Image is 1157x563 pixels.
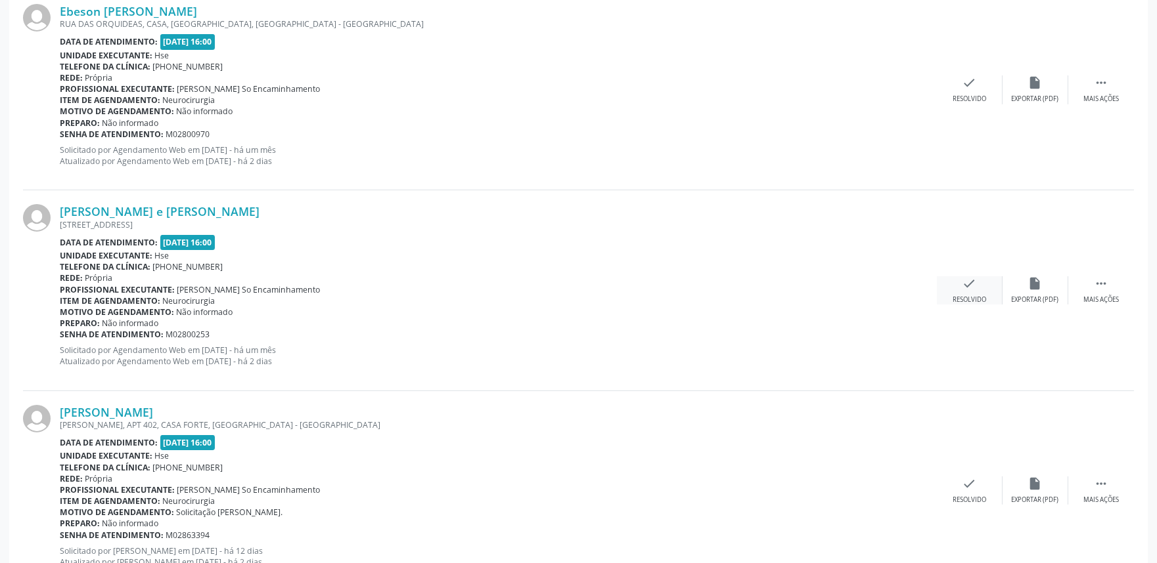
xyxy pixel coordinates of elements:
span: Neurocirurgia [163,94,216,106]
b: Preparo: [60,518,100,529]
b: Unidade executante: [60,450,152,461]
b: Rede: [60,272,83,283]
span: Não informado [177,106,233,117]
span: M02863394 [166,530,210,541]
b: Preparo: [60,318,100,329]
b: Item de agendamento: [60,94,160,106]
i:  [1094,276,1108,291]
span: Neurocirurgia [163,495,216,507]
b: Item de agendamento: [60,495,160,507]
span: [PHONE_NUMBER] [153,61,223,72]
span: M02800253 [166,329,210,340]
b: Motivo de agendamento: [60,507,174,518]
span: Não informado [177,306,233,318]
b: Preparo: [60,117,100,129]
img: img [23,4,51,31]
div: Resolvido [953,495,986,505]
i: insert_drive_file [1028,75,1043,90]
p: Solicitado por Agendamento Web em [DATE] - há um mês Atualizado por Agendamento Web em [DATE] - h... [60,144,937,167]
div: Exportar (PDF) [1012,495,1059,505]
span: Não informado [102,117,159,129]
b: Telefone da clínica: [60,261,150,272]
b: Profissional executante: [60,83,175,94]
div: Resolvido [953,295,986,304]
b: Rede: [60,72,83,83]
b: Data de atendimento: [60,36,158,47]
b: Motivo de agendamento: [60,106,174,117]
b: Item de agendamento: [60,295,160,306]
div: RUA DAS ORQUIDEAS, CASA, [GEOGRAPHIC_DATA], [GEOGRAPHIC_DATA] - [GEOGRAPHIC_DATA] [60,18,937,30]
b: Telefone da clínica: [60,462,150,473]
i: check [963,75,977,90]
span: [PHONE_NUMBER] [153,261,223,272]
a: [PERSON_NAME] [60,405,153,419]
i: insert_drive_file [1028,276,1043,291]
span: [DATE] 16:00 [160,34,216,49]
b: Motivo de agendamento: [60,306,174,318]
span: Hse [155,450,170,461]
span: Própria [85,272,113,283]
span: Própria [85,473,113,484]
b: Profissional executante: [60,284,175,295]
div: Resolvido [953,94,986,104]
div: [PERSON_NAME], APT 402, CASA FORTE, [GEOGRAPHIC_DATA] - [GEOGRAPHIC_DATA] [60,419,937,430]
div: Mais ações [1083,94,1119,104]
b: Data de atendimento: [60,237,158,248]
img: img [23,204,51,232]
span: Hse [155,50,170,61]
div: Mais ações [1083,295,1119,304]
b: Unidade executante: [60,250,152,261]
p: Solicitado por Agendamento Web em [DATE] - há um mês Atualizado por Agendamento Web em [DATE] - h... [60,344,937,367]
i:  [1094,476,1108,491]
a: [PERSON_NAME] e [PERSON_NAME] [60,204,260,219]
div: Exportar (PDF) [1012,94,1059,104]
b: Profissional executante: [60,484,175,495]
span: M02800970 [166,129,210,140]
div: Exportar (PDF) [1012,295,1059,304]
b: Senha de atendimento: [60,329,164,340]
span: [PHONE_NUMBER] [153,462,223,473]
span: Neurocirurgia [163,295,216,306]
b: Data de atendimento: [60,437,158,448]
span: [PERSON_NAME] So Encaminhamento [177,83,321,94]
div: Mais ações [1083,495,1119,505]
b: Senha de atendimento: [60,129,164,140]
b: Telefone da clínica: [60,61,150,72]
span: [PERSON_NAME] So Encaminhamento [177,284,321,295]
span: Não informado [102,318,159,329]
div: [STREET_ADDRESS] [60,219,937,230]
i: insert_drive_file [1028,476,1043,491]
b: Unidade executante: [60,50,152,61]
a: Ebeson [PERSON_NAME] [60,4,197,18]
span: [DATE] 16:00 [160,435,216,450]
span: Solicitação [PERSON_NAME]. [177,507,283,518]
span: [PERSON_NAME] So Encaminhamento [177,484,321,495]
span: Própria [85,72,113,83]
b: Senha de atendimento: [60,530,164,541]
i: check [963,476,977,491]
span: [DATE] 16:00 [160,235,216,250]
i:  [1094,75,1108,90]
span: Não informado [102,518,159,529]
img: img [23,405,51,432]
span: Hse [155,250,170,261]
b: Rede: [60,473,83,484]
i: check [963,276,977,291]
